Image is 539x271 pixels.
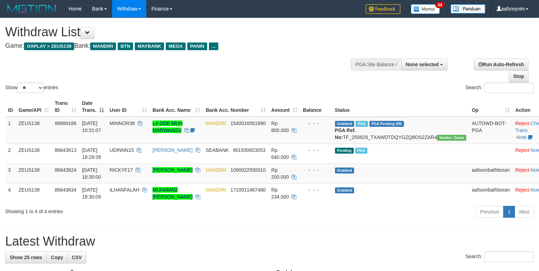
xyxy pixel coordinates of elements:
td: ZEUS138 [16,183,52,203]
div: - - - [303,120,329,127]
span: Rp 234.000 [271,187,289,200]
a: Reject [515,167,529,173]
h4: Game: Bank: [5,42,352,49]
a: Previous [476,206,503,218]
a: Note [517,134,527,140]
td: aafsombathboran [469,163,513,183]
a: Reject [515,147,529,153]
span: UDINNN15 [110,147,134,153]
a: Next [515,206,534,218]
td: 1 [5,117,16,144]
span: [DATE] 18:30:00 [82,167,101,180]
span: [DATE] 10:31:07 [82,121,101,133]
td: 4 [5,183,16,203]
th: Status [332,97,469,117]
td: 2 [5,144,16,163]
span: ILHANFALAH [110,187,140,193]
img: Button%20Memo.svg [411,4,440,14]
span: MANDIRI [206,187,226,193]
th: Game/API: activate to sort column ascending [16,97,52,117]
td: ZEUS138 [16,163,52,183]
span: MAYBANK [135,42,164,50]
span: [DATE] 18:29:39 [82,147,101,160]
span: Grabbed [335,187,354,193]
span: Rp 800.000 [271,121,289,133]
a: Stop [509,70,529,82]
span: 86843634 [55,187,76,193]
button: None selected [401,59,447,70]
span: Rp 640.000 [271,147,289,160]
a: Reject [515,187,529,193]
span: Copy 901930823053 to clipboard [233,147,265,153]
span: MEGA [166,42,186,50]
img: Feedback.jpg [366,4,400,14]
span: Show 25 rows [10,255,42,260]
a: [PERSON_NAME] [153,147,193,153]
td: ZEUS138 [16,117,52,144]
a: Copy [46,251,68,263]
span: Grabbed [335,121,354,127]
div: PGA Site Balance / [351,59,401,70]
span: PGA Pending [369,121,404,127]
a: 1 [503,206,515,218]
td: aafsombathboran [469,183,513,203]
label: Show entries [5,83,58,93]
span: Pending [335,148,354,154]
th: Amount: activate to sort column ascending [268,97,300,117]
span: ... [209,42,218,50]
label: Search: [466,83,534,93]
a: [PERSON_NAME] [153,167,193,173]
span: 86843624 [55,167,76,173]
span: 86689186 [55,121,76,126]
span: Copy [51,255,63,260]
th: Bank Acc. Name: activate to sort column ascending [150,97,203,117]
th: Balance [300,97,332,117]
img: MOTION_logo.png [5,3,58,14]
h1: Latest Withdraw [5,234,534,248]
a: CSV [67,251,86,263]
select: Showentries [17,83,44,93]
th: Bank Acc. Number: activate to sort column ascending [203,97,268,117]
span: MINNOR38 [110,121,135,126]
a: MUHAMAD [PERSON_NAME] [153,187,193,200]
img: panduan.png [451,4,485,14]
span: Grabbed [335,168,354,173]
label: Search: [466,251,534,262]
div: - - - [303,186,329,193]
td: ZEUS138 [16,144,52,163]
span: Rp 200.000 [271,167,289,180]
a: Reject [515,121,529,126]
span: MANDIRI [206,121,226,126]
span: CSV [72,255,82,260]
td: 3 [5,163,16,183]
a: Run Auto-Refresh [474,59,529,70]
th: Op: activate to sort column ascending [469,97,513,117]
b: PGA Ref. No: [335,127,356,140]
span: Marked by aafkaynarin [355,148,367,154]
div: Showing 1 to 4 of 4 entries [5,205,219,215]
h1: Withdraw List [5,25,352,39]
span: None selected [406,62,439,67]
span: OXPLAY > ZEUS138 [24,42,74,50]
span: 86843613 [55,147,76,153]
span: [DATE] 18:30:09 [82,187,101,200]
a: LA ODE MUH MARWAAGU [153,121,182,133]
td: TF_250829_TXAWDTDQYGZQ8OS2ZAR4 [332,117,469,144]
th: Date Trans.: activate to sort column descending [79,97,107,117]
div: - - - [303,147,329,154]
span: RICKYF17 [110,167,133,173]
span: Copy 1090022930010 to clipboard [231,167,266,173]
span: MANDIRI [90,42,116,50]
input: Search: [484,251,534,262]
th: User ID: activate to sort column ascending [107,97,150,117]
th: ID [5,97,16,117]
th: Trans ID: activate to sort column ascending [52,97,79,117]
td: AUTOWD-BOT-PGA [469,117,513,144]
div: - - - [303,167,329,173]
span: SEABANK [206,147,229,153]
span: MANDIRI [206,167,226,173]
span: Copy 1540016561890 to clipboard [231,121,266,126]
span: Vendor URL: https://trx31.1velocity.biz [437,135,466,141]
a: Show 25 rows [5,251,47,263]
span: Copy 1710011467480 to clipboard [231,187,266,193]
